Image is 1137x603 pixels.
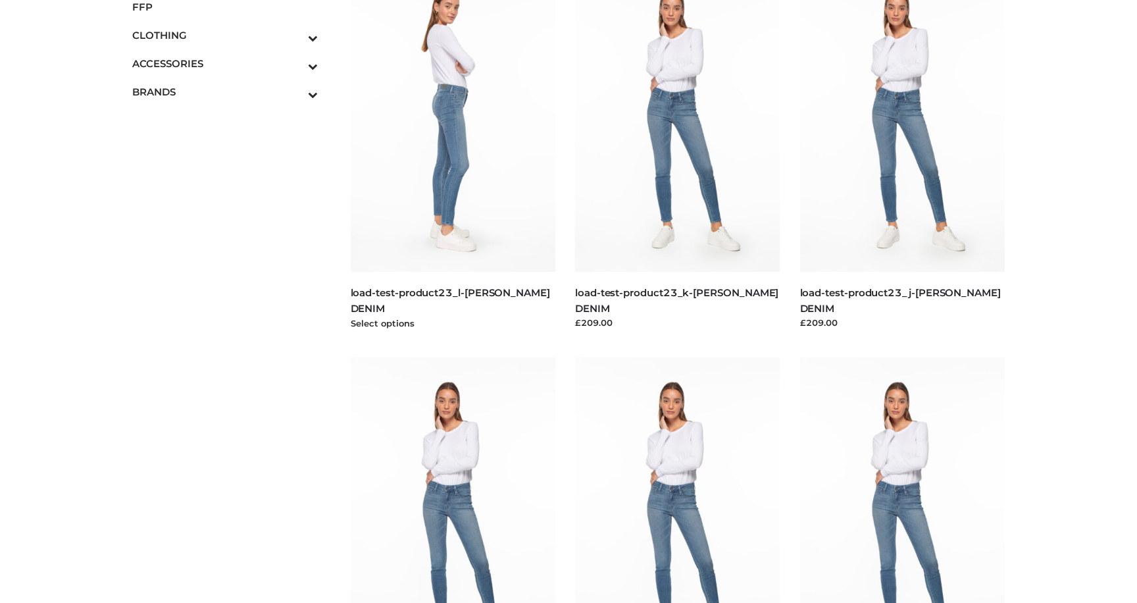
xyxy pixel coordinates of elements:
[132,78,318,106] a: BRANDSToggle Submenu
[351,286,550,314] a: load-test-product23_l-[PERSON_NAME] DENIM
[800,286,1001,314] a: load-test-product23_j-[PERSON_NAME] DENIM
[272,49,318,78] button: Toggle Submenu
[132,21,318,49] a: CLOTHINGToggle Submenu
[132,49,318,78] a: ACCESSORIESToggle Submenu
[272,78,318,106] button: Toggle Submenu
[272,21,318,49] button: Toggle Submenu
[800,316,1005,329] div: £209.00
[575,286,778,314] a: load-test-product23_k-[PERSON_NAME] DENIM
[575,316,780,329] div: £209.00
[132,56,318,71] span: ACCESSORIES
[132,28,318,43] span: CLOTHING
[351,318,415,328] a: Select options
[132,84,318,99] span: BRANDS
